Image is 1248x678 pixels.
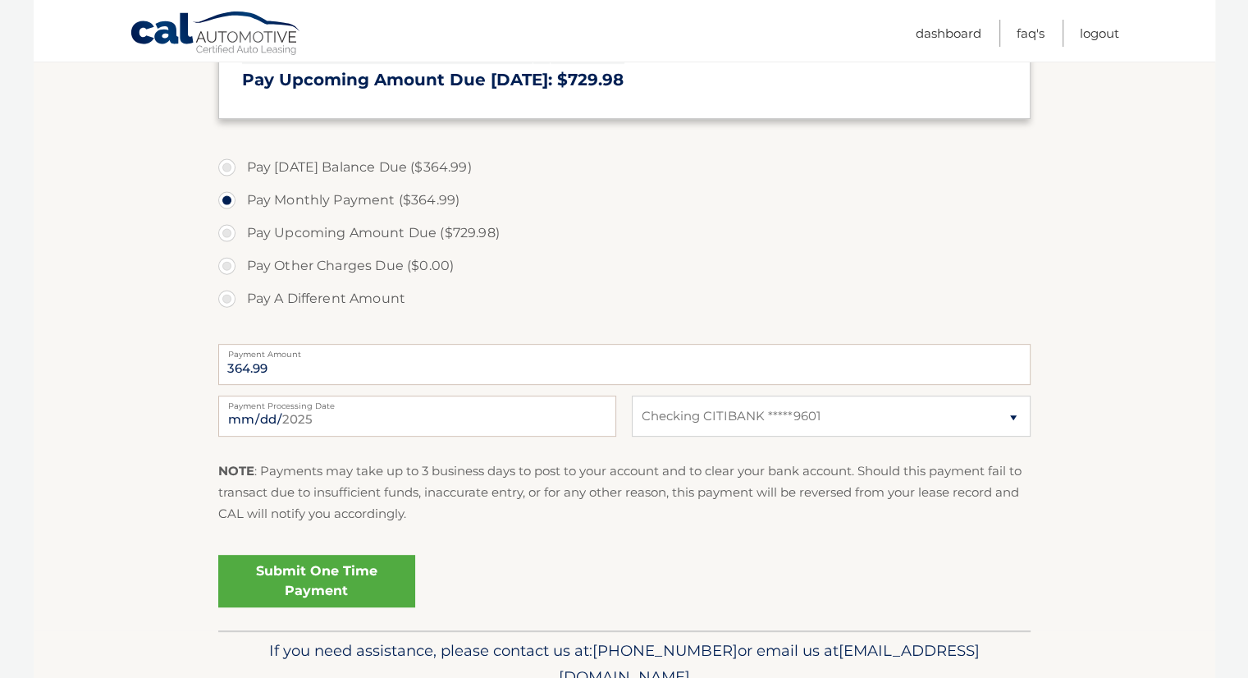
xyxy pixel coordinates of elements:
[218,184,1031,217] label: Pay Monthly Payment ($364.99)
[218,250,1031,282] label: Pay Other Charges Due ($0.00)
[218,460,1031,525] p: : Payments may take up to 3 business days to post to your account and to clear your bank account....
[218,463,254,479] strong: NOTE
[218,282,1031,315] label: Pay A Different Amount
[1080,20,1119,47] a: Logout
[242,70,1007,90] h3: Pay Upcoming Amount Due [DATE]: $729.98
[916,20,981,47] a: Dashboard
[130,11,302,58] a: Cal Automotive
[218,344,1031,385] input: Payment Amount
[218,217,1031,250] label: Pay Upcoming Amount Due ($729.98)
[218,344,1031,357] label: Payment Amount
[218,151,1031,184] label: Pay [DATE] Balance Due ($364.99)
[1017,20,1045,47] a: FAQ's
[218,555,415,607] a: Submit One Time Payment
[218,396,616,437] input: Payment Date
[592,641,738,660] span: [PHONE_NUMBER]
[218,396,616,409] label: Payment Processing Date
